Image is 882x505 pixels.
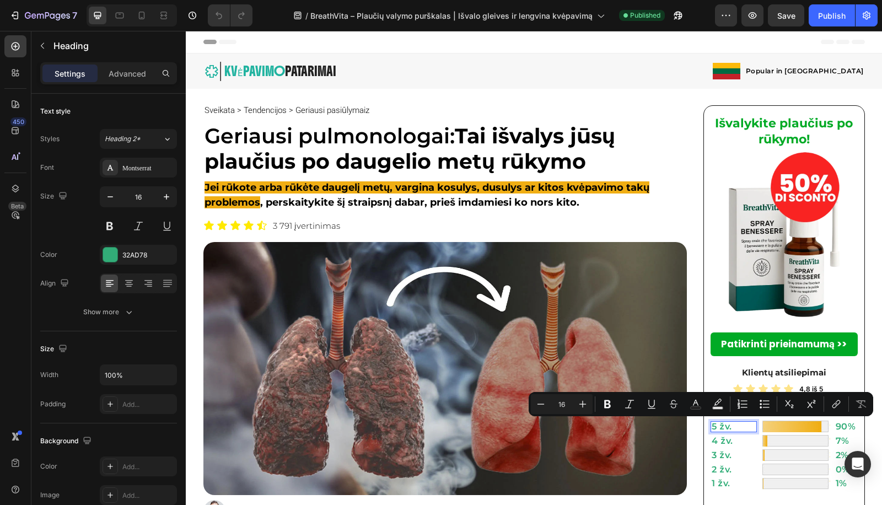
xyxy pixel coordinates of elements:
[40,302,177,322] button: Show more
[18,74,185,85] h2: Sveikata > Tendencijos > Geriausi pasiūlymaiz
[550,369,647,379] strong: 3 791 klientų įvertinimas
[105,134,141,144] span: Heading 2*
[40,134,60,144] div: Styles
[305,10,308,22] span: /
[525,390,571,401] h2: Rich Text Editor. Editing area: main
[576,446,644,460] img: gempages_578032762192134844-2fc8b505-efc8-40cd-94fc-e697bbbff89c.webp
[576,389,644,403] img: gempages_578032762192134844-e2d6a2ab-b760-4135-a793-aba383b49b6d.webp
[535,307,661,320] strong: Patikrinti prieinamumą >>
[83,307,135,318] div: Show more
[540,120,657,293] img: gempages_578032762192134844-8f795d09-849e-4b18-b9b6-f57387d0bfcd.webp
[612,353,672,364] h2: 4,8 iš 5
[19,92,429,143] strong: Tai išvalys jūsų plaučius po daugelio metų rūkymo
[18,211,502,464] img: gempages_578032762192134844-39864f2a-96aa-4dfc-89ba-0ecc3976c8ae.webp
[18,469,40,491] img: gempages_578032762192134844-05b04e42-c4b0-4e6a-a519-3f51256865d9.webp
[40,434,94,449] div: Background
[186,31,882,505] iframe: Design area
[649,433,672,444] h2: 0%
[122,491,174,501] div: Add...
[40,461,57,471] div: Color
[526,391,570,400] p: 5 žv.
[53,39,173,52] p: Heading
[10,117,26,126] div: 450
[40,250,57,260] div: Color
[525,302,672,325] a: Patikrinti prieinamumą >>
[777,11,795,20] span: Save
[55,68,85,79] p: Settings
[40,399,66,409] div: Padding
[529,392,873,416] div: Editor contextual toolbar
[208,4,252,26] div: Undo/Redo
[649,405,672,416] h2: 7%
[18,92,502,144] h1: Geriausi pulmonologai:
[87,191,154,199] p: 3 791 įvertinimas
[40,370,58,380] div: Width
[525,405,571,416] h2: 4 žv.
[8,202,26,211] div: Beta
[649,419,672,430] h2: 2%
[556,336,641,347] strong: Klientų atsiliepimai
[818,10,846,22] div: Publish
[72,9,77,22] p: 7
[559,36,679,45] h2: Popular in [GEOGRAPHIC_DATA]
[845,451,871,477] div: Open Intercom Messenger
[40,342,69,357] div: Size
[122,250,174,260] div: 32AD78
[100,365,176,385] input: Auto
[525,433,571,444] h2: 2 žv.
[529,85,667,116] strong: Išvalykite plaučius po rūkymo!
[809,4,855,26] button: Publish
[4,4,82,26] button: 7
[18,148,502,180] h2: , perskaitykite šį straipsnį dabar, prieš imdamiesi ko nors kito.
[576,403,644,417] img: gempages_578032762192134844-556c8fcd-cff6-464d-940a-5c4c113e197c.webp
[122,400,174,410] div: Add...
[40,490,60,500] div: Image
[649,447,672,458] h2: 1%
[122,163,174,173] div: Montserrat
[525,447,571,458] h2: 1 žv.
[525,419,571,430] h2: 3 žv.
[649,390,672,401] h2: 90%
[630,10,660,20] span: Published
[576,432,644,446] img: gempages_578032762192134844-881b0d1b-ca1c-47a7-9e15-999ebd9ad393.webp
[40,189,69,204] div: Size
[40,276,71,291] div: Align
[19,151,464,178] strong: Jei rūkote arba rūkėte daugelį metų, vargina kosulys, dusulys ar kitos kvėpavimo takų problemos
[109,68,146,79] p: Advanced
[100,129,177,149] button: Heading 2*
[527,32,555,49] img: gempages_578032762192134844-fb885834-3d9b-4ba0-9f9d-9633e1042a1b.png
[310,10,593,22] span: BreathVita – Plaučių valymo purškalas | Išvalo gleives ir lengvina kvėpavimą
[768,4,804,26] button: Save
[40,163,54,173] div: Font
[122,462,174,472] div: Add...
[576,417,644,432] img: gempages_578032762192134844-f5a724be-4543-4a04-87ef-b88b1e4b4eab.webp
[40,106,71,116] div: Text style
